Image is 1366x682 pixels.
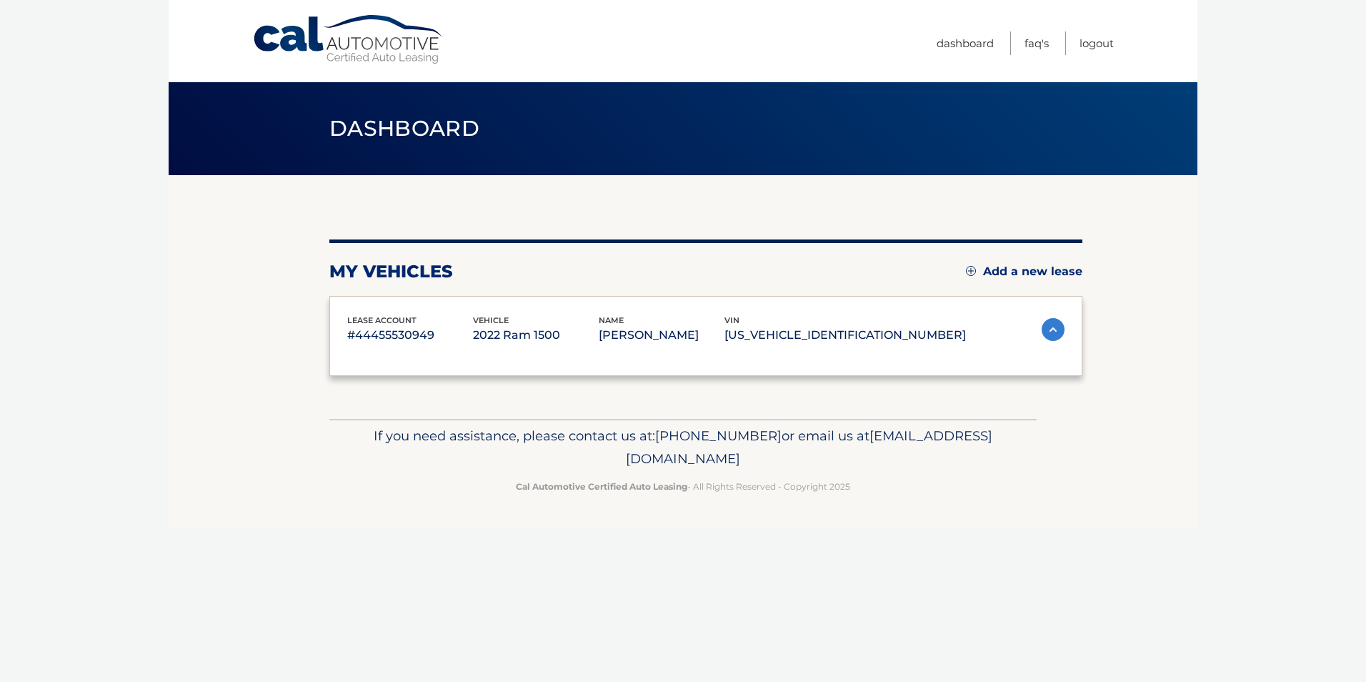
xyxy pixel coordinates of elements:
a: Add a new lease [966,265,1082,279]
a: Dashboard [937,31,994,55]
span: [PHONE_NUMBER] [655,428,782,444]
span: Dashboard [329,115,479,142]
a: Logout [1080,31,1114,55]
p: - All Rights Reserved - Copyright 2025 [339,479,1027,494]
img: add.svg [966,266,976,276]
h2: my vehicles [329,261,453,282]
p: #44455530949 [347,325,473,345]
img: accordion-active.svg [1042,318,1065,341]
p: [US_VEHICLE_IDENTIFICATION_NUMBER] [724,325,966,345]
span: vin [724,315,739,325]
span: lease account [347,315,417,325]
span: name [599,315,624,325]
a: Cal Automotive [252,14,445,65]
p: If you need assistance, please contact us at: or email us at [339,425,1027,470]
p: 2022 Ram 1500 [473,325,599,345]
a: FAQ's [1024,31,1049,55]
strong: Cal Automotive Certified Auto Leasing [516,481,687,492]
p: [PERSON_NAME] [599,325,724,345]
span: vehicle [473,315,509,325]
